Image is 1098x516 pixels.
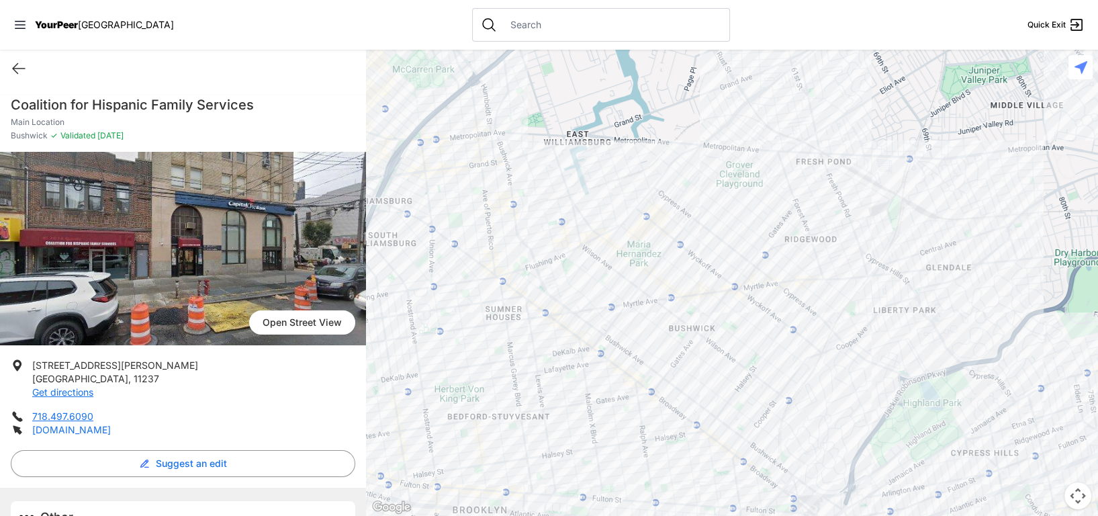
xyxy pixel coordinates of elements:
span: Suggest an edit [155,457,226,470]
span: Validated [60,130,95,140]
span: ✓ [50,130,58,141]
span: [DATE] [95,130,124,140]
span: YourPeer [35,19,78,30]
h1: Coalition for Hispanic Family Services [11,95,355,114]
span: [GEOGRAPHIC_DATA] [78,19,174,30]
a: Get directions [32,386,93,398]
span: Quick Exit [1027,19,1066,30]
a: 718.497.6090 [32,411,93,422]
a: [DOMAIN_NAME] [32,424,111,435]
button: Map camera controls [1064,482,1091,509]
button: Suggest an edit [11,450,355,477]
span: , [128,373,131,384]
span: 11237 [134,373,159,384]
p: Main Location [11,117,355,128]
input: Search [502,18,721,32]
span: Open Street View [249,310,355,335]
span: Bushwick [11,130,48,141]
a: Quick Exit [1027,17,1085,33]
a: Open this area in Google Maps (opens a new window) [369,499,414,516]
span: [STREET_ADDRESS][PERSON_NAME] [32,359,198,371]
img: Google [369,499,414,516]
a: YourPeer[GEOGRAPHIC_DATA] [35,21,174,29]
span: [GEOGRAPHIC_DATA] [32,373,128,384]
